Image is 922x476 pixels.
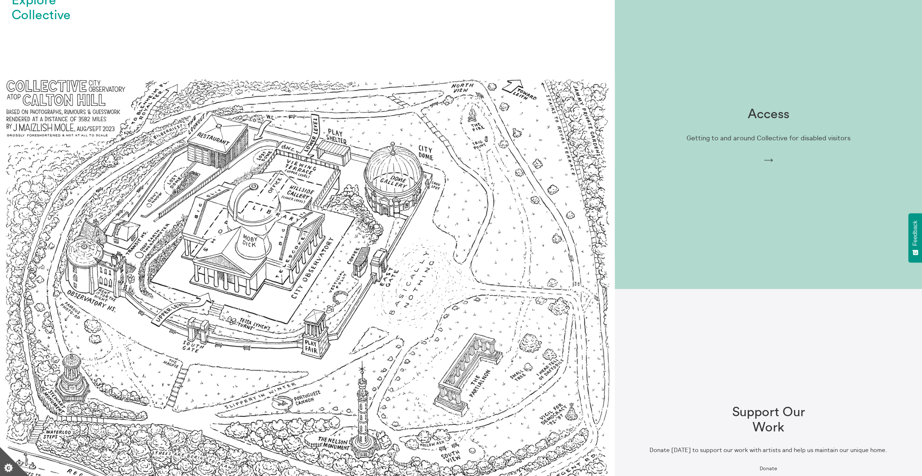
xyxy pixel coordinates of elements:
[747,107,789,122] h1: Access
[722,405,815,435] h1: Support Our Work
[650,447,887,454] h3: Donate [DATE] to support our work with artists and help us maintain our unique home.
[908,213,922,262] button: Feedback - Show survey
[912,220,918,246] span: Feedback
[760,465,777,471] span: Donate
[686,134,850,142] p: Getting to and around Collective for disabled visitors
